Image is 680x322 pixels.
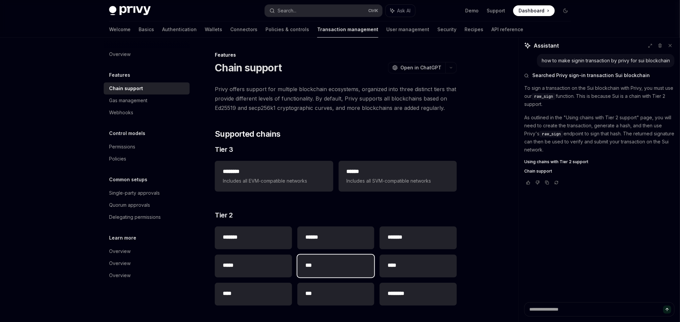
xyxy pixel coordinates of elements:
[104,153,190,165] a: Policies
[542,131,561,137] span: raw_sign
[104,187,190,199] a: Single-party approvals
[104,141,190,153] a: Permissions
[215,62,282,74] h1: Chain support
[215,161,333,192] a: **** ***Includes all EVM-compatible networks
[104,199,190,211] a: Quorum approvals
[215,52,457,58] div: Features
[386,21,429,38] a: User management
[368,8,378,13] span: Ctrl K
[109,6,151,15] img: dark logo
[347,177,449,185] span: Includes all SVM-compatible networks
[513,5,555,16] a: Dashboard
[524,159,588,165] span: Using chains with Tier 2 support
[104,48,190,60] a: Overview
[388,62,445,73] button: Open in ChatGPT
[109,50,131,58] div: Overview
[215,129,280,139] span: Supported chains
[104,245,190,257] a: Overview
[109,71,130,79] h5: Features
[109,247,131,255] div: Overview
[139,21,154,38] a: Basics
[397,7,410,14] span: Ask AI
[386,5,415,17] button: Ask AI
[104,94,190,107] a: Gas management
[215,210,233,220] span: Tier 2
[205,21,222,38] a: Wallets
[215,145,233,154] span: Tier 3
[109,21,131,38] a: Welcome
[437,21,456,38] a: Security
[532,72,650,79] span: Searched Privy sign-in transaction Sui blockchain
[265,21,309,38] a: Policies & controls
[542,57,670,64] div: how to make signin transaction by privy for sui blockchain
[465,7,479,14] a: Demo
[109,271,131,279] div: Overview
[339,161,457,192] a: **** *Includes all SVM-compatible networks
[400,64,441,71] span: Open in ChatGPT
[524,114,675,154] p: As outlined in the "Using chains with Tier 2 support" page, you will need to create the transacti...
[109,96,147,105] div: Gas management
[663,306,671,314] button: Send message
[104,107,190,119] a: Webhooks
[534,42,559,50] span: Assistant
[524,84,675,108] p: To sign a transaction on the Sui blockchain with Privy, you must use our function. This is becaus...
[265,5,382,17] button: Search...CtrlK
[524,169,675,174] a: Chain support
[109,109,133,117] div: Webhooks
[487,7,505,14] a: Support
[109,155,126,163] div: Policies
[534,94,553,99] span: raw_sign
[109,84,143,92] div: Chain support
[109,201,150,209] div: Quorum approvals
[104,257,190,269] a: Overview
[109,189,160,197] div: Single-party approvals
[109,213,161,221] div: Delegating permissions
[524,72,675,79] button: Searched Privy sign-in transaction Sui blockchain
[524,159,675,165] a: Using chains with Tier 2 support
[465,21,483,38] a: Recipes
[109,234,136,242] h5: Learn more
[104,211,190,223] a: Delegating permissions
[109,129,145,137] h5: Control models
[109,143,135,151] div: Permissions
[109,259,131,267] div: Overview
[104,269,190,281] a: Overview
[519,7,544,14] span: Dashboard
[317,21,378,38] a: Transaction management
[223,177,325,185] span: Includes all EVM-compatible networks
[524,169,552,174] span: Chain support
[109,176,147,184] h5: Common setups
[491,21,523,38] a: API reference
[278,7,296,15] div: Search...
[104,82,190,94] a: Chain support
[162,21,197,38] a: Authentication
[230,21,257,38] a: Connectors
[560,5,571,16] button: Toggle dark mode
[215,84,457,113] span: Privy offers support for multiple blockchain ecosystems, organized into three distinct tiers that...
